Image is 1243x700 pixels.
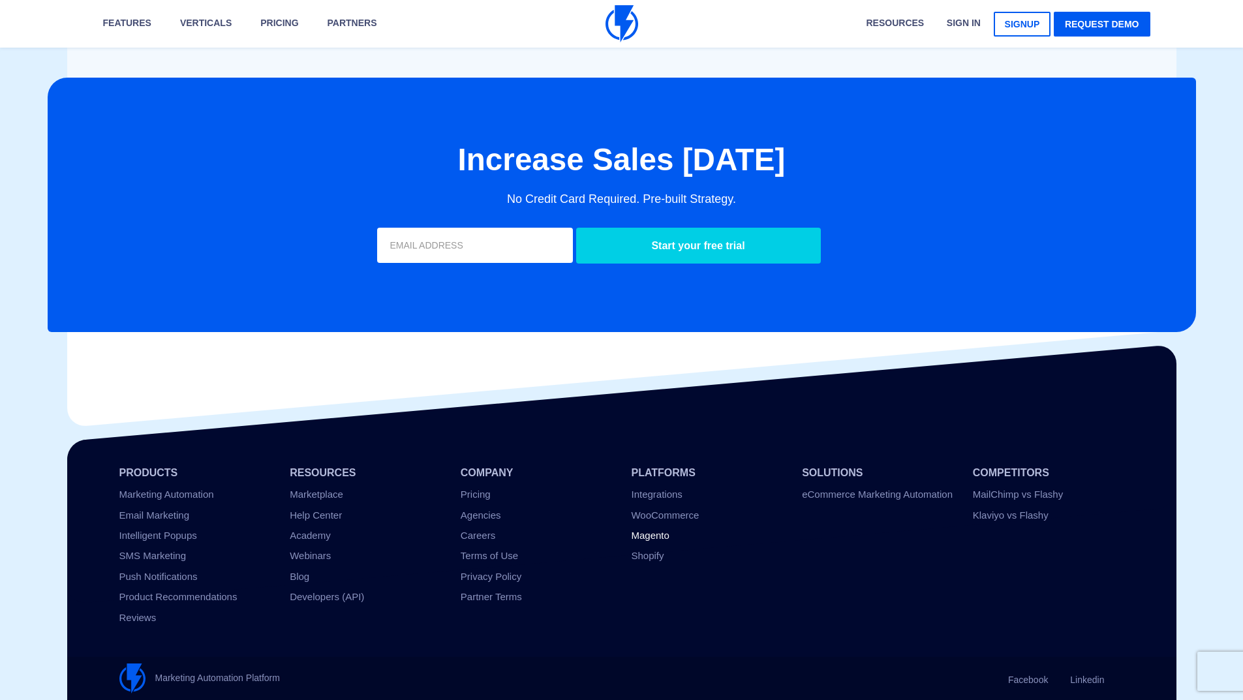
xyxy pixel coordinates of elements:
[119,510,190,521] a: Email Marketing
[1054,12,1150,37] a: request demo
[377,228,573,263] input: EMAIL ADDRESS
[290,571,309,582] a: Blog
[631,489,682,500] a: Integrations
[119,530,197,541] a: Intelligent Popups
[461,530,495,541] a: Careers
[119,550,187,561] a: SMS Marketing
[290,591,364,602] a: Developers (API)
[461,550,518,561] a: Terms of Use
[290,510,342,521] a: Help Center
[119,591,238,602] a: Product Recommendations
[461,591,522,602] a: Partner Terms
[119,489,214,500] a: Marketing Automation
[973,489,1063,500] a: MailChimp vs Flashy
[461,510,501,521] a: Agencies
[461,466,612,481] li: Company
[994,12,1051,37] a: signup
[119,612,157,623] a: Reviews
[1008,663,1048,686] a: Facebook
[119,571,198,582] a: Push Notifications
[290,466,441,481] li: Resources
[802,466,953,481] li: Solutions
[119,663,280,693] a: Marketing Automation Platform
[631,466,782,481] li: Platforms
[1070,663,1104,686] a: Linkedin
[802,489,953,500] a: eCommerce Marketing Automation
[631,510,699,521] a: WooCommerce
[377,190,867,208] p: No Credit Card Required. Pre-built Strategy.
[631,550,664,561] a: Shopify
[290,489,343,500] a: Marketplace
[290,530,331,541] a: Academy
[461,571,521,582] a: Privacy Policy
[377,143,867,177] h2: Increase Sales [DATE]
[290,550,331,561] a: Webinars
[973,466,1124,481] li: Competitors
[631,530,669,541] a: Magento
[119,466,271,481] li: Products
[119,663,146,693] img: Flashy
[461,489,491,500] a: Pricing
[973,510,1049,521] a: Klaviyo vs Flashy
[576,228,821,264] input: Start your free trial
